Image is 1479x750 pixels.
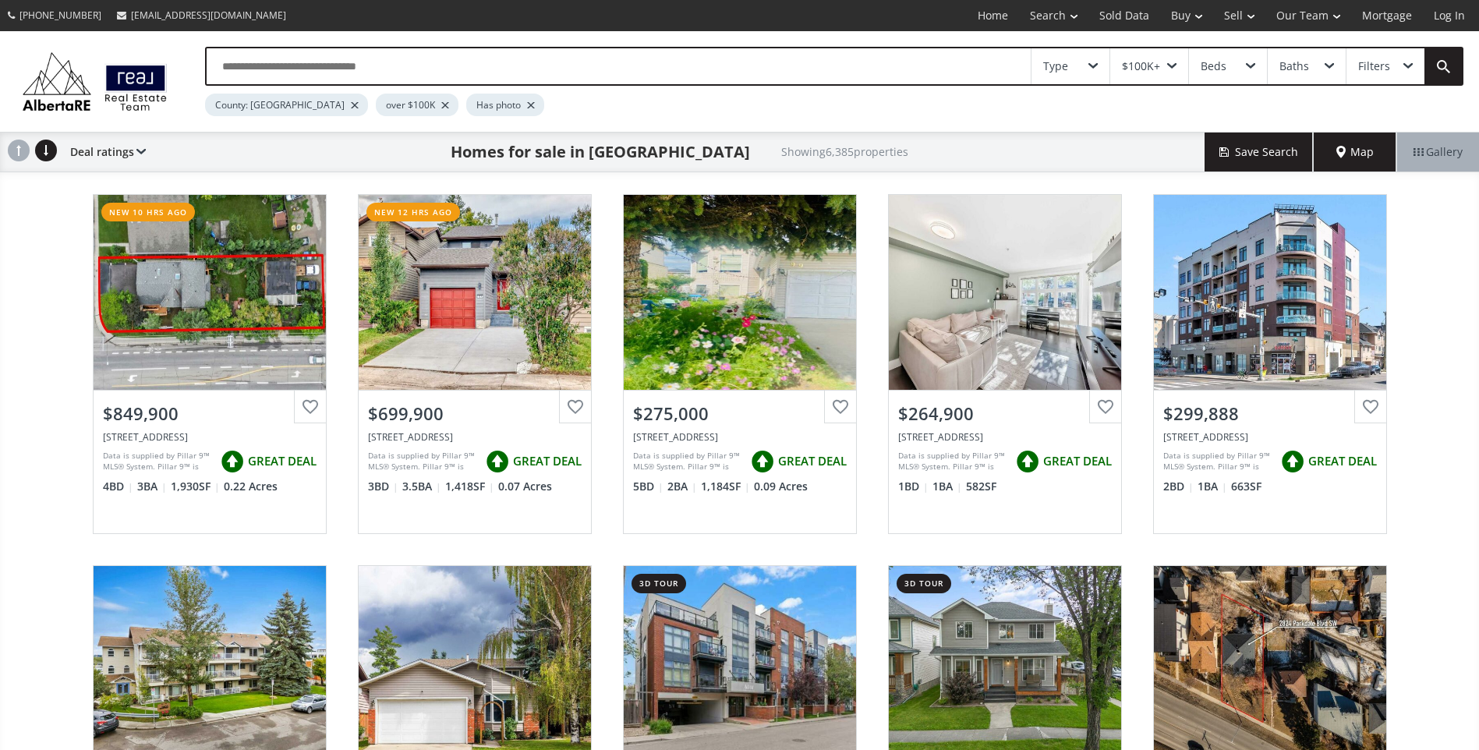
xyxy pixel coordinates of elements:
[1163,402,1377,426] div: $299,888
[701,479,750,494] span: 1,184 SF
[932,479,962,494] span: 1 BA
[898,402,1112,426] div: $264,900
[368,450,478,473] div: Data is supplied by Pillar 9™ MLS® System. Pillar 9™ is the owner of the copyright in its MLS® Sy...
[1043,453,1112,469] span: GREAT DEAL
[482,446,513,477] img: rating icon
[1163,479,1194,494] span: 2 BD
[1414,144,1463,160] span: Gallery
[1163,430,1377,444] div: 108 13 Avenue NE #203, Calgary, AB T2E 7Z1
[1336,144,1374,160] span: Map
[217,446,248,477] img: rating icon
[1138,179,1403,550] a: $299,888[STREET_ADDRESS]Data is supplied by Pillar 9™ MLS® System. Pillar 9™ is the owner of the ...
[103,479,133,494] span: 4 BD
[747,446,778,477] img: rating icon
[368,402,582,426] div: $699,900
[1043,61,1068,72] div: Type
[898,479,929,494] span: 1 BD
[451,141,750,163] h1: Homes for sale in [GEOGRAPHIC_DATA]
[224,479,278,494] span: 0.22 Acres
[131,9,286,22] span: [EMAIL_ADDRESS][DOMAIN_NAME]
[633,430,847,444] div: 99 Applegrove Crescent SE, Calgary, AB T2A 7R5
[898,430,1112,444] div: 725 4 Street NE #104, Calgary, AB T2E 3S7
[633,479,663,494] span: 5 BD
[1163,450,1273,473] div: Data is supplied by Pillar 9™ MLS® System. Pillar 9™ is the owner of the copyright in its MLS® Sy...
[205,94,368,116] div: County: [GEOGRAPHIC_DATA]
[966,479,996,494] span: 582 SF
[77,179,342,550] a: new 10 hrs ago$849,900[STREET_ADDRESS]Data is supplied by Pillar 9™ MLS® System. Pillar 9™ is the...
[633,402,847,426] div: $275,000
[103,450,213,473] div: Data is supplied by Pillar 9™ MLS® System. Pillar 9™ is the owner of the copyright in its MLS® Sy...
[513,453,582,469] span: GREAT DEAL
[1122,61,1160,72] div: $100K+
[368,430,582,444] div: 329 37 Street SW, Calgary, AB T3C 1R5
[607,179,872,550] a: $275,000[STREET_ADDRESS]Data is supplied by Pillar 9™ MLS® System. Pillar 9™ is the owner of the ...
[466,94,544,116] div: Has photo
[1205,133,1314,172] button: Save Search
[445,479,494,494] span: 1,418 SF
[1201,61,1226,72] div: Beds
[342,179,607,550] a: new 12 hrs ago$699,900[STREET_ADDRESS]Data is supplied by Pillar 9™ MLS® System. Pillar 9™ is the...
[633,450,743,473] div: Data is supplied by Pillar 9™ MLS® System. Pillar 9™ is the owner of the copyright in its MLS® Sy...
[248,453,317,469] span: GREAT DEAL
[16,48,174,115] img: Logo
[872,179,1138,550] a: $264,900[STREET_ADDRESS]Data is supplied by Pillar 9™ MLS® System. Pillar 9™ is the owner of the ...
[103,402,317,426] div: $849,900
[1358,61,1390,72] div: Filters
[781,146,908,157] h2: Showing 6,385 properties
[1198,479,1227,494] span: 1 BA
[109,1,294,30] a: [EMAIL_ADDRESS][DOMAIN_NAME]
[1396,133,1479,172] div: Gallery
[1012,446,1043,477] img: rating icon
[103,430,317,444] div: 5820 Bowness Road NW, Calgary, AB T3B 4Z9
[498,479,552,494] span: 0.07 Acres
[1279,61,1309,72] div: Baths
[376,94,458,116] div: over $100K
[137,479,167,494] span: 3 BA
[754,479,808,494] span: 0.09 Acres
[1231,479,1261,494] span: 663 SF
[778,453,847,469] span: GREAT DEAL
[1277,446,1308,477] img: rating icon
[171,479,220,494] span: 1,930 SF
[1308,453,1377,469] span: GREAT DEAL
[19,9,101,22] span: [PHONE_NUMBER]
[1314,133,1396,172] div: Map
[62,133,146,172] div: Deal ratings
[368,479,398,494] span: 3 BD
[667,479,697,494] span: 2 BA
[402,479,441,494] span: 3.5 BA
[898,450,1008,473] div: Data is supplied by Pillar 9™ MLS® System. Pillar 9™ is the owner of the copyright in its MLS® Sy...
